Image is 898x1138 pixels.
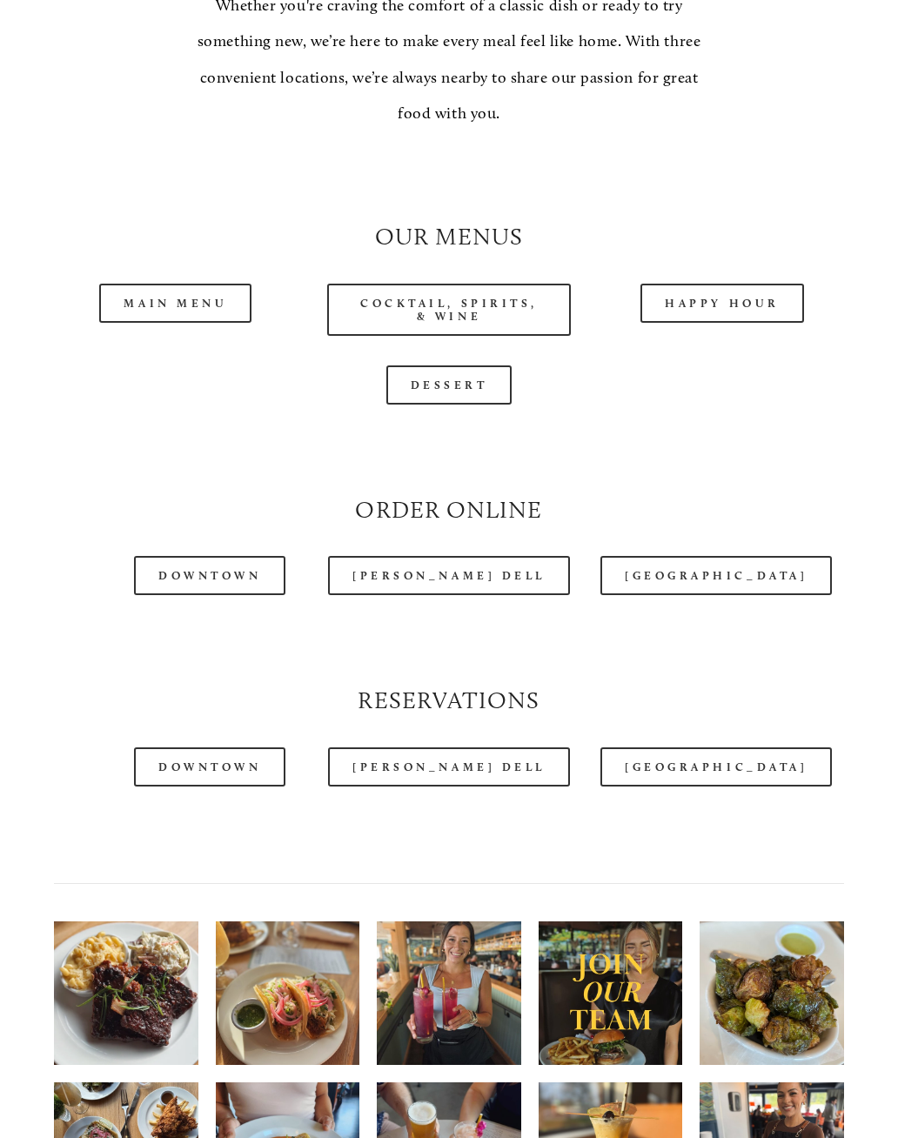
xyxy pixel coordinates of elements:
img: Peak summer calls for fall-off-the-bone barbecue ribs 🙌 [54,897,198,1089]
img: Fried Brussels sprouts that are so divine, they'll turn anyone into a believer. Served with a sid... [700,903,844,1084]
h2: Order Online [54,493,844,526]
a: [GEOGRAPHIC_DATA] [600,556,832,595]
a: Downtown [134,556,285,595]
img: We&rsquo;re always featuring refreshing new cocktails on draft&mdash; ask your server about our d... [377,903,521,1084]
h2: Reservations [54,684,844,717]
a: Dessert [386,365,513,405]
img: Time to unwind! It&rsquo;s officially happy hour ✨ [216,897,360,1089]
a: [PERSON_NAME] Dell [328,747,570,787]
a: Downtown [134,747,285,787]
a: Main Menu [99,284,251,323]
h2: Our Menus [54,220,844,253]
img: Want to work with a team that&rsquo;s excited about delivering exceptional hospitality? We&rsquo;... [539,903,683,1084]
a: [PERSON_NAME] Dell [328,556,570,595]
a: Cocktail, Spirits, & Wine [327,284,571,336]
a: Happy Hour [640,284,804,323]
a: [GEOGRAPHIC_DATA] [600,747,832,787]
